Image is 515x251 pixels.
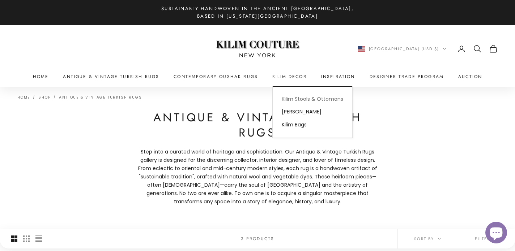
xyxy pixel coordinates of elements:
img: United States [358,46,365,52]
span: [GEOGRAPHIC_DATA] (USD $) [369,46,439,52]
img: Logo of Kilim Couture New York [212,32,303,66]
p: 3 products [241,235,274,242]
a: Home [33,73,49,80]
p: Step into a curated world of heritage and sophistication. Our Antique & Vintage Turkish Rugs gall... [135,148,380,206]
h1: Antique & Vintage Turkish Rugs [135,110,380,140]
button: Switch to smaller product images [23,229,30,248]
nav: Secondary navigation [358,44,498,53]
nav: Primary navigation [17,73,498,80]
a: Kilim Bags [273,118,352,131]
a: Contemporary Oushak Rugs [174,73,258,80]
a: Designer Trade Program [370,73,444,80]
button: Switch to compact product images [35,229,42,248]
p: Sustainably Handwoven in the Ancient [GEOGRAPHIC_DATA], Based in [US_STATE][GEOGRAPHIC_DATA] [156,5,359,20]
button: Switch to larger product images [11,229,17,248]
a: Shop [38,95,51,100]
a: [PERSON_NAME] [273,105,352,118]
button: Sort by [397,229,458,248]
span: Sort by [414,235,441,242]
button: Change country or currency [358,46,447,52]
a: Home [17,95,30,100]
a: Antique & Vintage Turkish Rugs [63,73,159,80]
a: Inspiration [321,73,355,80]
a: Antique & Vintage Turkish Rugs [59,95,142,100]
nav: Breadcrumb [17,94,142,99]
button: Filter (2) [458,229,515,248]
a: Auction [458,73,482,80]
a: Kilim Stools & Ottomans [273,93,352,105]
summary: Kilim Decor [272,73,307,80]
inbox-online-store-chat: Shopify online store chat [483,222,509,245]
